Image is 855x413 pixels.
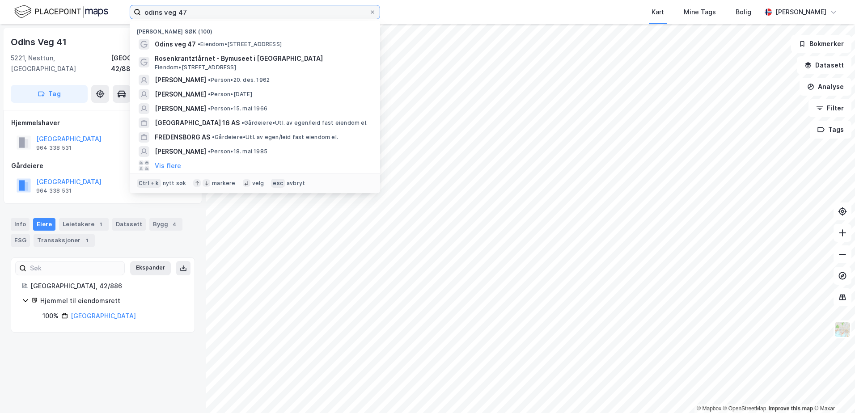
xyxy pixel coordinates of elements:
[33,218,55,231] div: Eiere
[11,53,111,74] div: 5221, Nesttun, [GEOGRAPHIC_DATA]
[208,148,211,155] span: •
[652,7,664,17] div: Kart
[155,89,206,100] span: [PERSON_NAME]
[810,370,855,413] div: Kontrollprogram for chat
[800,78,851,96] button: Analyse
[163,180,186,187] div: nytt søk
[198,41,200,47] span: •
[111,53,195,74] div: [GEOGRAPHIC_DATA], 42/886
[212,134,215,140] span: •
[36,187,72,194] div: 964 338 531
[208,76,211,83] span: •
[11,35,68,49] div: Odins Veg 41
[791,35,851,53] button: Bokmerker
[141,5,369,19] input: Søk på adresse, matrikkel, gårdeiere, leietakere eller personer
[14,4,108,20] img: logo.f888ab2527a4732fd821a326f86c7f29.svg
[155,53,369,64] span: Rosenkrantztårnet - Bymuseet i [GEOGRAPHIC_DATA]
[155,64,236,71] span: Eiendom • [STREET_ADDRESS]
[137,179,161,188] div: Ctrl + k
[155,75,206,85] span: [PERSON_NAME]
[697,405,721,412] a: Mapbox
[170,220,179,229] div: 4
[775,7,826,17] div: [PERSON_NAME]
[684,7,716,17] div: Mine Tags
[112,218,146,231] div: Datasett
[11,85,88,103] button: Tag
[155,103,206,114] span: [PERSON_NAME]
[130,21,380,37] div: [PERSON_NAME] søk (100)
[241,119,368,126] span: Gårdeiere • Utl. av egen/leid fast eiendom el.
[155,39,196,50] span: Odins veg 47
[130,261,171,275] button: Ekspander
[208,91,211,97] span: •
[287,180,305,187] div: avbryt
[198,41,282,48] span: Eiendom • [STREET_ADDRESS]
[155,118,240,128] span: [GEOGRAPHIC_DATA] 16 AS
[155,132,210,143] span: FREDENSBORG AS
[40,295,184,306] div: Hjemmel til eiendomsrett
[82,236,91,245] div: 1
[769,405,813,412] a: Improve this map
[149,218,182,231] div: Bygg
[26,261,124,275] input: Søk
[96,220,105,229] div: 1
[11,160,195,171] div: Gårdeiere
[155,160,181,171] button: Vis flere
[42,311,59,321] div: 100%
[11,234,30,247] div: ESG
[834,321,851,338] img: Z
[810,121,851,139] button: Tags
[208,91,252,98] span: Person • [DATE]
[11,218,30,231] div: Info
[34,234,95,247] div: Transaksjoner
[208,105,267,112] span: Person • 15. mai 1966
[212,180,235,187] div: markere
[71,312,136,320] a: [GEOGRAPHIC_DATA]
[212,134,338,141] span: Gårdeiere • Utl. av egen/leid fast eiendom el.
[797,56,851,74] button: Datasett
[59,218,109,231] div: Leietakere
[208,105,211,112] span: •
[155,146,206,157] span: [PERSON_NAME]
[271,179,285,188] div: esc
[808,99,851,117] button: Filter
[736,7,751,17] div: Bolig
[723,405,766,412] a: OpenStreetMap
[208,76,270,84] span: Person • 20. des. 1962
[30,281,184,291] div: [GEOGRAPHIC_DATA], 42/886
[252,180,264,187] div: velg
[208,148,267,155] span: Person • 18. mai 1985
[36,144,72,152] div: 964 338 531
[241,119,244,126] span: •
[11,118,195,128] div: Hjemmelshaver
[810,370,855,413] iframe: Chat Widget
